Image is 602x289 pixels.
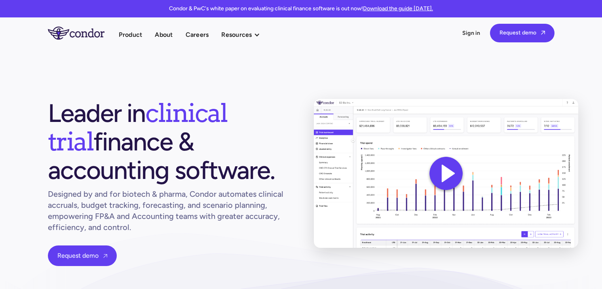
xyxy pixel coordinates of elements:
a: Product [119,29,142,40]
a: Download the guide [DATE]. [363,5,433,12]
div: Resources [221,29,252,40]
a: home [48,27,119,39]
span:  [103,253,107,259]
a: Sign in [462,29,480,37]
h1: Leader in finance & accounting software. [48,99,289,184]
a: About [155,29,173,40]
div: Resources [221,29,268,40]
p: Condor & PwC's white paper on evaluating clinical finance software is out now! [169,5,433,13]
span: clinical trial [48,97,227,157]
a: Request demo [48,245,117,266]
span:  [541,30,545,35]
a: Request demo [490,24,555,42]
h1: Designed by and for biotech & pharma, Condor automates clinical accruals, budget tracking, foreca... [48,188,289,233]
a: Careers [186,29,209,40]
